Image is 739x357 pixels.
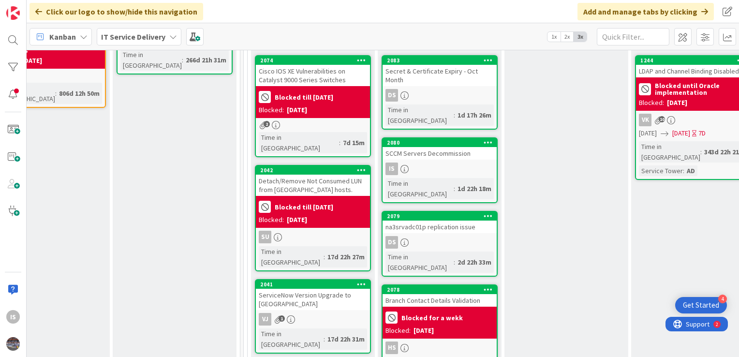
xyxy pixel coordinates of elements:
div: AD [684,165,697,176]
span: : [55,88,57,99]
div: Detach/Remove Not Consumed LUN from [GEOGRAPHIC_DATA] hosts. [256,175,370,196]
span: : [700,147,702,157]
div: SU [256,231,370,243]
div: SCCM Servers Decommission [383,147,497,160]
div: Add and manage tabs by clicking [577,3,714,20]
b: Blocked for a wekk [401,314,463,321]
div: Time in [GEOGRAPHIC_DATA] [259,132,339,153]
div: HS [385,342,398,354]
div: 17d 22h 31m [325,334,367,344]
div: 2080 [383,138,497,147]
img: avatar [6,337,20,351]
div: Branch Contact Details Validation [383,294,497,307]
span: : [339,137,340,148]
span: 1 [279,315,285,322]
div: Click our logo to show/hide this navigation [30,3,203,20]
div: Blocked: [259,105,284,115]
div: ServiceNow Version Upgrade to [GEOGRAPHIC_DATA] [256,289,370,310]
div: Blocked: [259,215,284,225]
span: : [454,257,455,268]
div: 2074 [256,56,370,65]
div: 7d 15m [340,137,367,148]
span: : [683,165,684,176]
div: 2083Secret & Certificate Expiry - Oct Month [383,56,497,86]
div: [DATE] [667,98,687,108]
span: 2 [264,121,270,127]
div: Blocked: [385,326,411,336]
div: DS [383,89,497,102]
div: Time in [GEOGRAPHIC_DATA] [639,141,700,163]
div: 2041 [256,280,370,289]
span: : [454,110,455,120]
div: 2078Branch Contact Details Validation [383,285,497,307]
span: [DATE] [639,128,657,138]
div: 1d 22h 18m [455,183,494,194]
div: Cisco IOS XE Vulnerabilities on Catalyst 9000 Series Switches [256,65,370,86]
div: 4 [718,295,727,303]
span: Kanban [49,31,76,43]
span: 1x [547,32,561,42]
div: Time in [GEOGRAPHIC_DATA] [385,252,454,273]
div: Open Get Started checklist, remaining modules: 4 [675,297,727,313]
div: VJ [256,313,370,326]
div: VK [639,114,651,126]
div: 2078 [383,285,497,294]
div: HS [383,342,497,354]
div: DS [385,236,398,249]
div: 2083 [387,57,497,64]
div: Time in [GEOGRAPHIC_DATA] [385,104,454,126]
div: 2042Detach/Remove Not Consumed LUN from [GEOGRAPHIC_DATA] hosts. [256,166,370,196]
div: 2042 [260,167,370,174]
span: 10 [659,116,665,122]
div: 2078 [387,286,497,293]
div: Is [6,310,20,324]
div: 2074 [260,57,370,64]
div: VJ [259,313,271,326]
div: 2079 [387,213,497,220]
div: Secret & Certificate Expiry - Oct Month [383,65,497,86]
div: na3srvadc01p replication issue [383,221,497,233]
span: [DATE] [672,128,690,138]
span: 3x [574,32,587,42]
div: DS [385,89,398,102]
div: Service Tower [639,165,683,176]
div: [DATE] [287,105,307,115]
img: Visit kanbanzone.com [6,6,20,20]
div: Is [383,163,497,175]
b: Blocked till [DATE] [275,204,333,210]
div: 806d 12h 50m [57,88,102,99]
div: 266d 21h 31m [183,55,229,65]
div: Blocked: [639,98,664,108]
div: [DATE] [287,215,307,225]
div: 1d 17h 26m [455,110,494,120]
div: DS [383,236,497,249]
div: Is [385,163,398,175]
div: 2 [50,4,53,12]
div: 2083 [383,56,497,65]
div: 2074Cisco IOS XE Vulnerabilities on Catalyst 9000 Series Switches [256,56,370,86]
div: SU [259,231,271,243]
span: : [454,183,455,194]
div: Time in [GEOGRAPHIC_DATA] [259,328,324,350]
input: Quick Filter... [597,28,669,45]
div: 7D [698,128,706,138]
div: 2079 [383,212,497,221]
span: : [324,252,325,262]
div: 2079na3srvadc01p replication issue [383,212,497,233]
span: : [324,334,325,344]
div: 2041ServiceNow Version Upgrade to [GEOGRAPHIC_DATA] [256,280,370,310]
div: Time in [GEOGRAPHIC_DATA] [259,246,324,268]
div: [DATE] [414,326,434,336]
div: 2080 [387,139,497,146]
div: 2042 [256,166,370,175]
div: Get Started [683,300,719,310]
div: 17d 22h 27m [325,252,367,262]
div: Time in [GEOGRAPHIC_DATA] [385,178,454,199]
div: 2041 [260,281,370,288]
span: : [182,55,183,65]
span: 2x [561,32,574,42]
div: 2d 22h 33m [455,257,494,268]
span: Support [20,1,44,13]
div: [DATE] [22,56,42,66]
b: IT Service Delivery [101,32,165,42]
